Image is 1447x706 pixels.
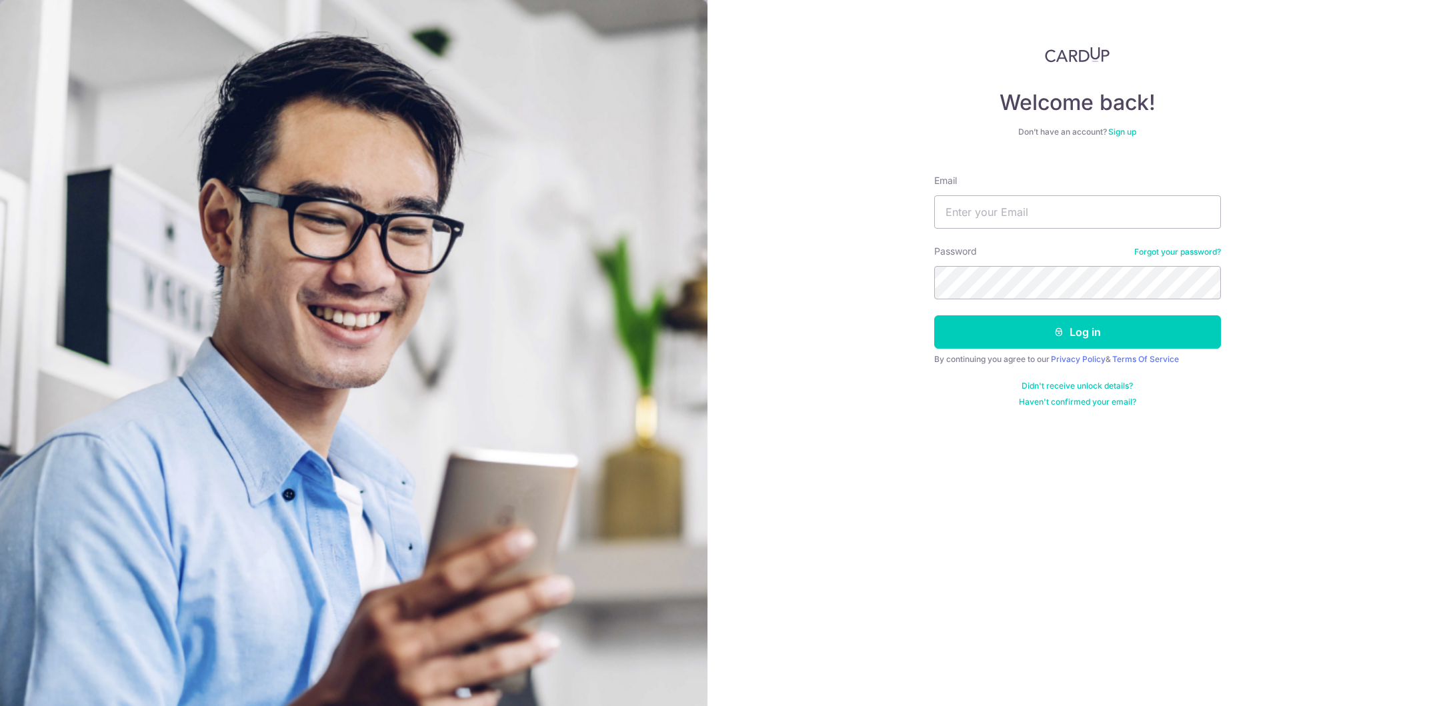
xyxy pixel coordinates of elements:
a: Sign up [1108,127,1136,137]
button: Log in [934,315,1221,349]
a: Didn't receive unlock details? [1022,381,1133,391]
div: Don’t have an account? [934,127,1221,137]
label: Email [934,174,957,187]
img: CardUp Logo [1045,47,1110,63]
h4: Welcome back! [934,89,1221,116]
a: Terms Of Service [1112,354,1179,364]
a: Forgot your password? [1134,247,1221,257]
a: Privacy Policy [1051,354,1106,364]
input: Enter your Email [934,195,1221,229]
div: By continuing you agree to our & [934,354,1221,365]
a: Haven't confirmed your email? [1019,397,1136,407]
label: Password [934,245,977,258]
